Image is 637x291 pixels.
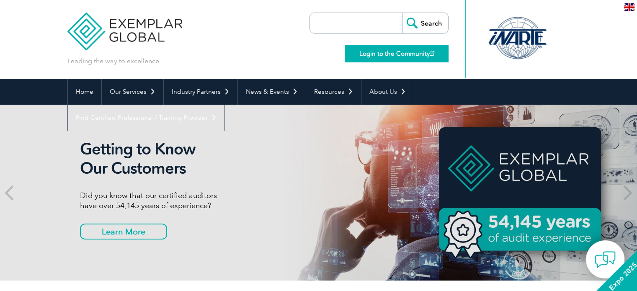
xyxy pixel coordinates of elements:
[67,57,159,66] p: Leading the way to excellence
[80,224,167,239] a: Learn More
[80,191,394,211] p: Did you know that our certified auditors have over 54,145 years of experience?
[361,79,414,105] a: About Us
[238,79,306,105] a: News & Events
[595,249,616,270] img: contact-chat.png
[68,79,101,105] a: Home
[345,45,449,62] a: Login to the Community
[430,51,434,56] img: open_square.png
[102,79,163,105] a: Our Services
[80,139,394,178] h2: Getting to Know Our Customers
[624,3,634,11] img: en
[402,13,448,33] input: Search
[306,79,361,105] a: Resources
[68,105,224,131] a: Find Certified Professional / Training Provider
[164,79,237,105] a: Industry Partners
